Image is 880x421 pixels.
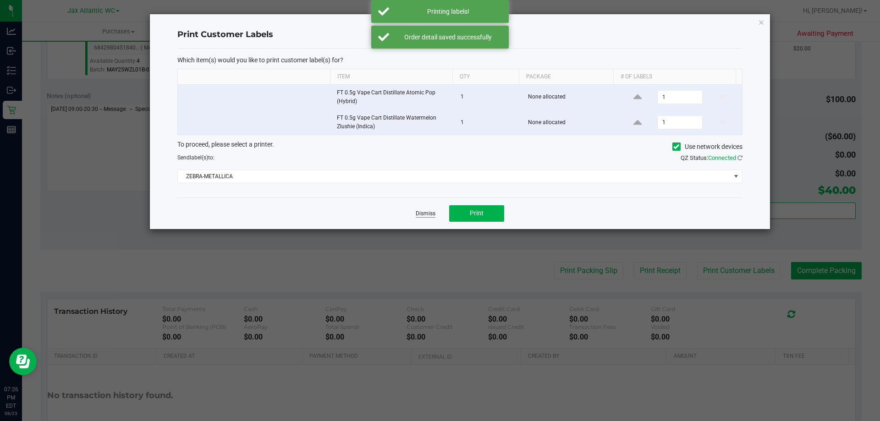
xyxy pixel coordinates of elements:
td: 1 [455,110,522,135]
span: QZ Status: [681,154,742,161]
div: To proceed, please select a printer. [170,140,749,153]
th: # of labels [613,69,736,85]
td: 1 [455,85,522,110]
span: label(s) [190,154,208,161]
a: Dismiss [416,210,435,218]
th: Qty [452,69,519,85]
span: Send to: [177,154,214,161]
th: Item [330,69,452,85]
p: Which item(s) would you like to print customer label(s) for? [177,56,742,64]
iframe: Resource center [9,348,37,375]
button: Print [449,205,504,222]
td: None allocated [522,110,618,135]
span: Print [470,209,484,217]
h4: Print Customer Labels [177,29,742,41]
span: ZEBRA-METALLICA [178,170,731,183]
td: FT 0.5g Vape Cart Distillate Atomic Pop (Hybrid) [331,85,455,110]
div: Printing labels! [394,7,502,16]
span: Connected [708,154,736,161]
label: Use network devices [672,142,742,152]
td: FT 0.5g Vape Cart Distillate Watermelon Zlushie (Indica) [331,110,455,135]
td: None allocated [522,85,618,110]
th: Package [519,69,613,85]
div: Order detail saved successfully [394,33,502,42]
